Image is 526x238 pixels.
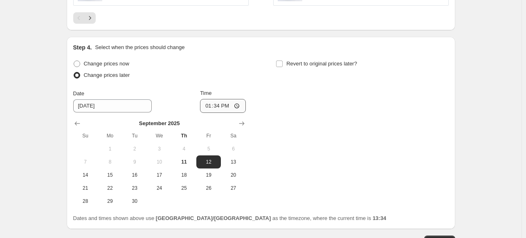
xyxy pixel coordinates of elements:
th: Wednesday [147,129,171,142]
span: 4 [175,146,193,152]
span: 25 [175,185,193,191]
button: Friday September 5 2025 [196,142,221,155]
span: 18 [175,172,193,178]
span: 3 [150,146,168,152]
p: Select when the prices should change [95,43,184,52]
span: 20 [224,172,242,178]
span: 19 [200,172,218,178]
span: 24 [150,185,168,191]
th: Monday [98,129,122,142]
span: 16 [126,172,144,178]
span: Time [200,90,211,96]
button: Tuesday September 23 2025 [122,182,147,195]
span: 15 [101,172,119,178]
span: Mo [101,132,119,139]
button: Sunday September 14 2025 [73,168,98,182]
span: 7 [76,159,94,165]
button: Saturday September 6 2025 [221,142,245,155]
button: Tuesday September 2 2025 [122,142,147,155]
span: Su [76,132,94,139]
button: Wednesday September 3 2025 [147,142,171,155]
span: Tu [126,132,144,139]
button: Wednesday September 10 2025 [147,155,171,168]
th: Sunday [73,129,98,142]
button: Monday September 29 2025 [98,195,122,208]
span: Change prices now [84,61,129,67]
button: Sunday September 21 2025 [73,182,98,195]
button: Show next month, October 2025 [236,118,247,129]
span: 6 [224,146,242,152]
th: Friday [196,129,221,142]
button: Monday September 15 2025 [98,168,122,182]
span: 10 [150,159,168,165]
button: Sunday September 28 2025 [73,195,98,208]
input: 12:00 [200,99,246,113]
button: Tuesday September 9 2025 [122,155,147,168]
button: Friday September 19 2025 [196,168,221,182]
button: Saturday September 20 2025 [221,168,245,182]
span: 30 [126,198,144,204]
span: We [150,132,168,139]
span: 22 [101,185,119,191]
span: 29 [101,198,119,204]
button: Thursday September 25 2025 [172,182,196,195]
span: 5 [200,146,218,152]
input: 9/11/2025 [73,99,152,112]
span: Date [73,90,84,97]
span: 9 [126,159,144,165]
button: Thursday September 18 2025 [172,168,196,182]
th: Saturday [221,129,245,142]
span: Fr [200,132,218,139]
span: 2 [126,146,144,152]
span: Change prices later [84,72,130,78]
span: 11 [175,159,193,165]
button: Show previous month, August 2025 [72,118,83,129]
button: Monday September 1 2025 [98,142,122,155]
button: Tuesday September 16 2025 [122,168,147,182]
button: Wednesday September 17 2025 [147,168,171,182]
span: Sa [224,132,242,139]
button: Monday September 22 2025 [98,182,122,195]
th: Tuesday [122,129,147,142]
span: Th [175,132,193,139]
b: [GEOGRAPHIC_DATA]/[GEOGRAPHIC_DATA] [156,215,271,221]
th: Thursday [172,129,196,142]
button: Today Thursday September 11 2025 [172,155,196,168]
span: 1 [101,146,119,152]
button: Saturday September 13 2025 [221,155,245,168]
button: Tuesday September 30 2025 [122,195,147,208]
span: 12 [200,159,218,165]
span: 27 [224,185,242,191]
span: 13 [224,159,242,165]
nav: Pagination [73,12,96,24]
b: 13:34 [373,215,386,221]
span: 26 [200,185,218,191]
span: 14 [76,172,94,178]
button: Sunday September 7 2025 [73,155,98,168]
button: Friday September 12 2025 [196,155,221,168]
button: Saturday September 27 2025 [221,182,245,195]
span: 23 [126,185,144,191]
span: Dates and times shown above use as the timezone, where the current time is [73,215,387,221]
button: Monday September 8 2025 [98,155,122,168]
span: 21 [76,185,94,191]
span: 28 [76,198,94,204]
span: Revert to original prices later? [286,61,357,67]
button: Thursday September 4 2025 [172,142,196,155]
button: Wednesday September 24 2025 [147,182,171,195]
span: 8 [101,159,119,165]
h2: Step 4. [73,43,92,52]
span: 17 [150,172,168,178]
button: Next [84,12,96,24]
button: Friday September 26 2025 [196,182,221,195]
